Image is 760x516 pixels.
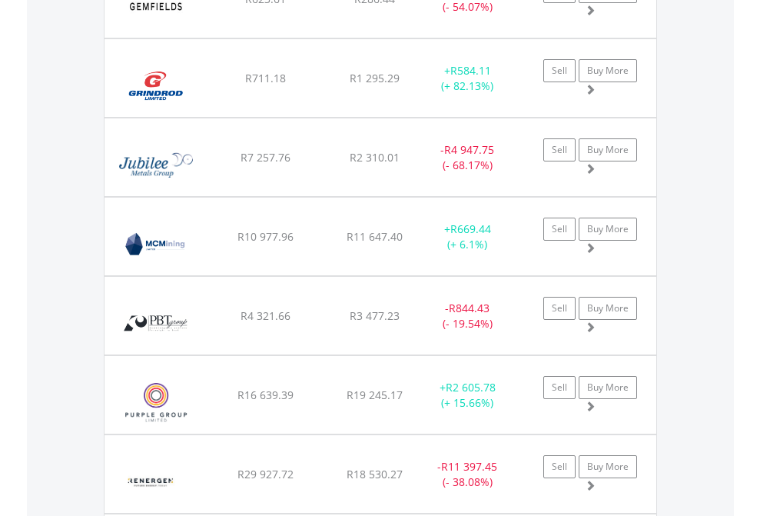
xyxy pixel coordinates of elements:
span: R18 530.27 [347,467,403,481]
img: EQU.ZA.PBG.png [112,296,199,351]
a: Buy More [579,138,637,161]
a: Sell [543,297,576,320]
a: Sell [543,455,576,478]
div: + (+ 6.1%) [420,221,516,252]
span: R10 977.96 [237,229,294,244]
a: Sell [543,138,576,161]
a: Buy More [579,59,637,82]
div: - (- 19.54%) [420,301,516,331]
span: R4 321.66 [241,308,290,323]
span: R19 245.17 [347,388,403,402]
span: R29 927.72 [237,467,294,481]
span: R11 647.40 [347,229,403,244]
span: R11 397.45 [441,459,497,474]
a: Sell [543,376,576,399]
span: R2 605.78 [446,380,496,394]
div: + (+ 82.13%) [420,63,516,94]
img: EQU.ZA.MCZ.png [112,217,199,271]
span: R711.18 [245,71,286,85]
div: - (- 38.08%) [420,459,516,490]
span: R7 257.76 [241,150,290,165]
a: Buy More [579,218,637,241]
a: Buy More [579,297,637,320]
div: + (+ 15.66%) [420,380,516,411]
span: R844.43 [449,301,490,315]
span: R584.11 [450,63,491,78]
span: R4 947.75 [444,142,494,157]
img: EQU.ZA.GND.png [112,58,199,113]
img: EQU.ZA.PPE.png [112,375,201,430]
span: R16 639.39 [237,388,294,402]
span: R1 295.29 [350,71,400,85]
span: R3 477.23 [350,308,400,323]
a: Buy More [579,376,637,399]
span: R2 310.01 [350,150,400,165]
a: Sell [543,218,576,241]
a: Buy More [579,455,637,478]
img: EQU.ZA.REN.png [112,454,190,509]
img: EQU.ZA.JBL.png [112,138,201,192]
div: - (- 68.17%) [420,142,516,173]
span: R669.44 [450,221,491,236]
a: Sell [543,59,576,82]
